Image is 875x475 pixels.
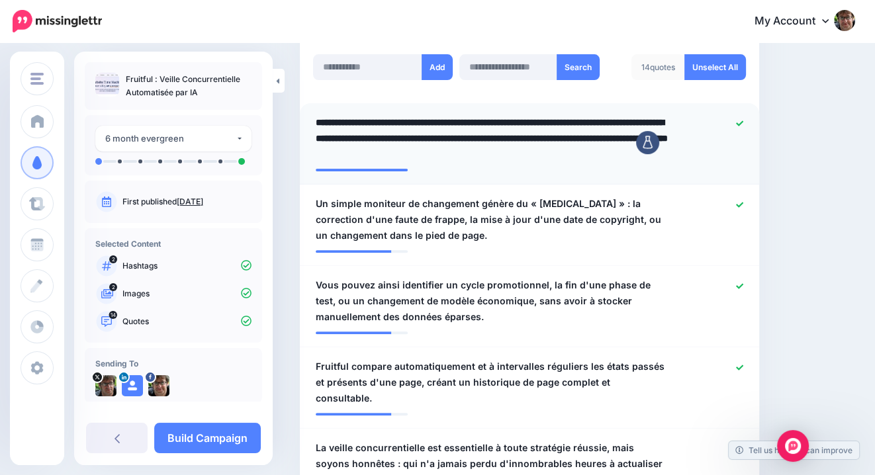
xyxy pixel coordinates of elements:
[105,131,236,146] div: 6 month evergreen
[684,54,746,80] a: Unselect All
[138,159,142,163] li: A post will be sent on day 3
[95,73,119,97] img: deb1075ab1f85549dc67238fdf3ea88e_thumb.jpg
[95,375,116,396] img: 3uQqv9Cv-18823.jpg
[122,196,252,208] p: First published
[118,159,122,163] li: A post will be sent on day 1
[109,255,117,263] span: 2
[95,359,252,368] h4: Sending To
[316,196,668,243] span: Un simple moniteur de changement génère du « [MEDICAL_DATA] » : la correction d'une faute de frap...
[109,283,117,291] span: 2
[109,311,118,319] span: 14
[55,77,66,87] img: tab_domain_overview_orange.svg
[126,73,252,99] p: Fruitful : Veille Concurrentielle Automatisée par IA
[422,54,453,80] button: Add
[122,260,252,272] p: Hashtags
[37,21,65,32] div: v 4.0.25
[316,277,668,325] span: Vous pouvez ainsi identifier un cycle promotionnel, la fin d'une phase de test, ou un changement ...
[21,21,32,32] img: logo_orange.svg
[34,34,150,45] div: Domaine: [DOMAIN_NAME]
[152,77,163,87] img: tab_keywords_by_traffic_grey.svg
[158,159,162,163] li: A post will be sent on day 10
[178,159,182,163] li: A post will be sent on day 32
[95,126,252,151] button: 6 month evergreen
[13,10,102,32] img: Missinglettr
[631,54,685,80] div: quotes
[122,316,252,327] p: Quotes
[177,196,203,206] a: [DATE]
[95,239,252,249] h4: Selected Content
[122,288,252,300] p: Images
[21,34,32,45] img: website_grey.svg
[316,359,668,406] span: Fruitful compare automatiquement et à intervalles réguliers les états passés et présents d'une pa...
[641,62,650,72] span: 14
[148,375,169,396] img: 11014811_822346891134467_5568532998267958946_n-bsa28668.jpg
[777,430,809,462] div: Open Intercom Messenger
[30,73,44,85] img: menu.png
[238,158,245,165] li: A post will be sent on day 180
[729,441,859,459] a: Tell us how we can improve
[198,159,202,163] li: A post will be sent on day 73
[69,78,102,87] div: Domaine
[557,54,600,80] button: Search
[218,159,222,163] li: A post will be sent on day 124
[741,5,855,38] a: My Account
[167,78,200,87] div: Mots-clés
[122,375,143,396] img: user_default_image.png
[95,158,102,165] li: A post will be sent on day 0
